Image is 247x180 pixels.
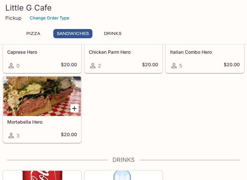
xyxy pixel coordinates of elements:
[224,62,240,70] h5: $20.00
[5,3,242,13] h3: Little G Cafe
[61,132,77,139] h5: $20.00
[3,76,81,116] div: Mortabella Hero
[7,119,77,125] h5: Mortabella Hero
[85,7,162,46] div: Chicken Parm Hero
[3,76,81,143] a: Mortabella Hero3$20.00
[61,62,77,70] h5: $20.00
[27,13,72,23] button: Change Order Type
[3,156,244,164] h4: Drinks
[16,63,19,69] span: 0
[170,49,240,55] h5: Italian Combo Hero
[98,29,127,38] button: Drinks
[142,62,158,70] h5: $20.00
[70,104,79,112] button: Add Mortabella Hero
[89,49,159,55] h5: Chicken Parm Hero
[53,29,92,38] button: Sandwiches
[18,29,48,38] button: Pizza
[179,63,182,69] span: 5
[16,133,19,139] span: 3
[166,7,244,46] div: Italian Combo Hero
[7,49,77,55] h5: Caprese Hero
[3,7,81,46] div: Caprese Hero
[5,15,21,21] p: Pickup
[98,63,101,69] span: 2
